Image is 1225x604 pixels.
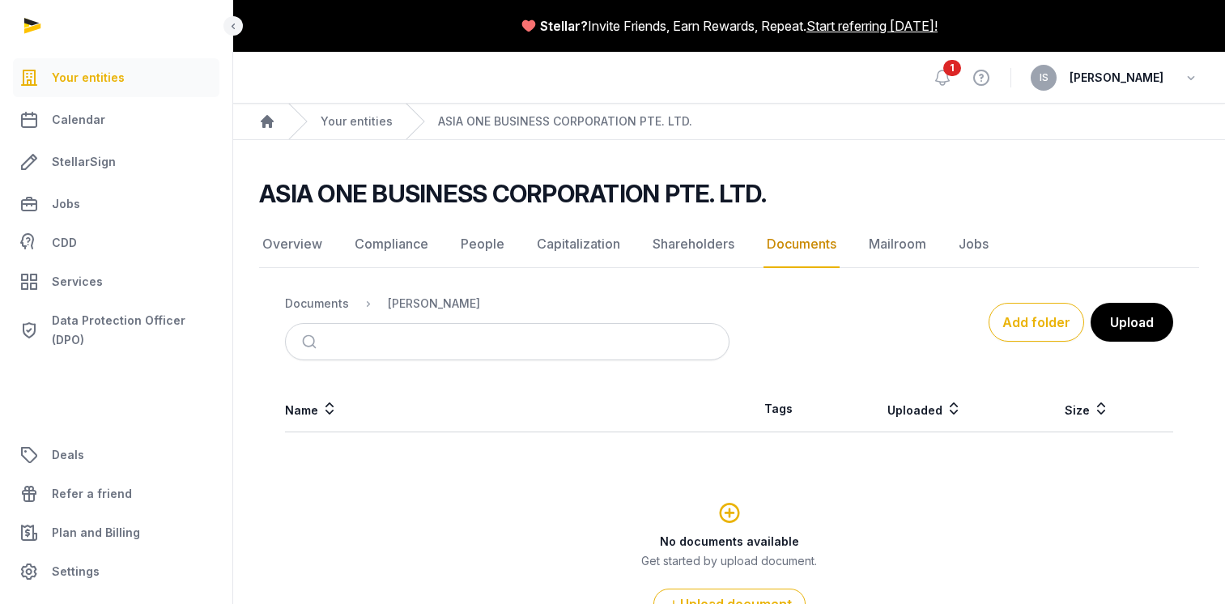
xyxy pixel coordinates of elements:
a: Plan and Billing [13,513,219,552]
span: Refer a friend [52,484,132,504]
span: 1 [943,60,961,76]
a: ASIA ONE BUSINESS CORPORATION PTE. LTD. [438,113,692,130]
th: Size [1021,386,1153,432]
button: Add folder [989,303,1084,342]
div: [PERSON_NAME] [388,296,480,312]
th: Name [285,386,729,432]
span: Your entities [52,68,125,87]
p: Get started by upload document. [286,553,1172,569]
span: StellarSign [52,152,116,172]
a: Data Protection Officer (DPO) [13,304,219,356]
th: Uploaded [827,386,1021,432]
a: Mailroom [866,221,929,268]
span: Deals [52,445,84,465]
button: IS [1031,65,1057,91]
span: Jobs [52,194,80,214]
span: Stellar? [540,16,588,36]
a: Jobs [13,185,219,223]
a: Deals [13,436,219,474]
div: Documents [285,296,349,312]
a: Calendar [13,100,219,139]
iframe: Chat Widget [934,417,1225,604]
a: Start referring [DATE]! [806,16,938,36]
a: Capitalization [534,221,623,268]
span: Calendar [52,110,105,130]
a: CDD [13,227,219,259]
button: Submit [292,324,330,359]
a: Services [13,262,219,301]
span: [PERSON_NAME] [1070,68,1163,87]
a: Refer a friend [13,474,219,513]
a: Compliance [351,221,432,268]
a: Your entities [13,58,219,97]
span: Services [52,272,103,291]
a: Your entities [321,113,393,130]
a: Jobs [955,221,992,268]
a: People [457,221,508,268]
h2: ASIA ONE BUSINESS CORPORATION PTE. LTD. [259,179,766,208]
span: CDD [52,233,77,253]
th: Tags [729,386,828,432]
a: Overview [259,221,325,268]
a: Documents [763,221,840,268]
h3: No documents available [286,534,1172,550]
span: Settings [52,562,100,581]
span: Plan and Billing [52,523,140,542]
nav: Breadcrumb [285,284,729,323]
a: StellarSign [13,142,219,181]
a: Shareholders [649,221,738,268]
span: Data Protection Officer (DPO) [52,311,213,350]
span: IS [1040,73,1048,83]
nav: Breadcrumb [233,104,1225,140]
button: Upload [1091,303,1173,342]
nav: Tabs [259,221,1199,268]
div: Виджет чата [934,417,1225,604]
a: Settings [13,552,219,591]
